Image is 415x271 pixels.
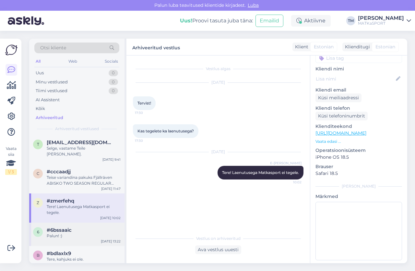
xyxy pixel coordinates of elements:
[316,75,395,82] input: Lisa nimi
[100,216,121,220] div: [DATE] 10:02
[133,149,303,155] div: [DATE]
[36,70,44,76] div: Uus
[375,43,395,50] span: Estonian
[180,17,253,25] div: Proovi tasuta juba täna:
[315,112,368,120] div: Küsi telefoninumbrit
[101,262,121,267] div: [DATE] 13:19
[37,171,40,176] span: c
[37,229,39,234] span: 6
[47,227,72,233] span: #6bssaaic
[109,88,118,94] div: 0
[109,70,118,76] div: 0
[137,101,151,105] span: Tervist!
[34,57,42,66] div: All
[246,2,261,8] span: Luba
[277,180,302,185] span: 10:02
[36,79,68,85] div: Minu vestlused
[5,169,17,175] div: 1 / 3
[358,21,404,26] div: MATKaSPORT
[47,204,121,216] div: Tere! Laenutusega Matkasport ei tegele.
[37,253,40,258] span: b
[315,170,402,177] p: Safari 18.5
[101,186,121,191] div: [DATE] 11:47
[36,88,67,94] div: Tiimi vestlused
[315,154,402,161] p: iPhone OS 18.5
[55,126,99,132] span: Arhiveeritud vestlused
[36,115,63,121] div: Arhiveeritud
[133,80,303,85] div: [DATE]
[314,43,334,50] span: Estonian
[132,43,180,51] label: Arhiveeritud vestlus
[101,239,121,244] div: [DATE] 13:22
[40,44,66,51] span: Otsi kliente
[315,139,402,144] p: Vaata edasi ...
[315,123,402,130] p: Klienditeekond
[133,66,303,72] div: Vestlus algas
[47,198,74,204] span: #zmerfehq
[315,105,402,112] p: Kliendi telefon
[315,163,402,170] p: Brauser
[315,53,402,63] input: Lisa tag
[315,87,402,93] p: Kliendi email
[47,233,121,239] div: Palun! :)
[5,146,17,175] div: Vaata siia
[135,110,159,115] span: 17:30
[315,183,402,189] div: [PERSON_NAME]
[315,147,402,154] p: Operatsioonisüsteem
[222,170,299,175] span: Tere! Laenutusega Matkasport ei tegele.
[47,145,121,157] div: Selge, vastame Teile [PERSON_NAME].
[47,140,114,145] span: tveelmaa@gmail.com
[270,161,302,166] span: E-[PERSON_NAME]
[315,93,362,102] div: Küsi meiliaadressi
[195,245,241,254] div: Ava vestlus uuesti
[67,57,78,66] div: Web
[196,236,241,241] span: Vestlus on arhiveeritud
[358,16,404,21] div: [PERSON_NAME]
[47,175,121,186] div: Teise variandina pakuks Fjällräven ABISKO TWO SEASON REGULAR magamiskotti [URL][DOMAIN_NAME]
[291,15,331,27] div: Aktiivne
[358,16,411,26] a: [PERSON_NAME]MATKaSPORT
[37,200,39,205] span: z
[315,66,402,72] p: Kliendi nimi
[109,79,118,85] div: 0
[47,169,71,175] span: #cccaadjj
[103,57,119,66] div: Socials
[5,44,18,56] img: Askly Logo
[137,129,194,133] span: Kas tegelete ka laenutusega?
[102,157,121,162] div: [DATE] 9:41
[255,15,283,27] button: Emailid
[36,97,60,103] div: AI Assistent
[342,43,370,50] div: Klienditugi
[135,138,159,143] span: 17:30
[180,18,192,24] b: Uus!
[292,43,308,50] div: Klient
[315,130,366,136] a: [URL][DOMAIN_NAME]
[346,16,355,25] div: TM
[36,105,45,112] div: Kõik
[47,256,121,262] div: Tere, kahjuks ei ole.
[315,193,402,200] p: Märkmed
[47,251,71,256] span: #bdlaxlx9
[37,142,39,147] span: t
